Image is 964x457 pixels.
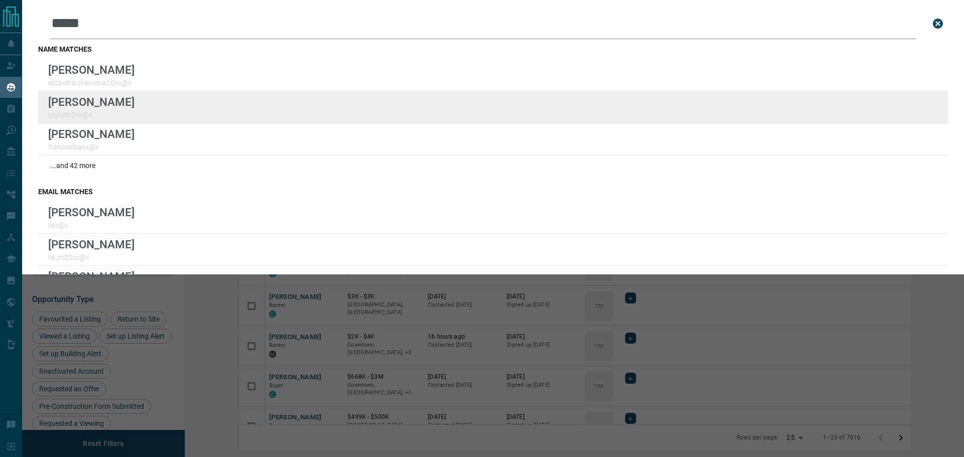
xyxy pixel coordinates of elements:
p: gigliotti3xx@x [48,111,135,119]
h3: email matches [38,188,948,196]
p: lisx@x [48,221,135,229]
button: close search bar [928,14,948,34]
p: [PERSON_NAME] [48,270,135,283]
p: [PERSON_NAME] [48,206,135,219]
p: elizaveta.chernova20xx@x [48,79,135,87]
h3: name matches [38,45,948,53]
p: lia_m20xx@x [48,253,135,261]
p: [PERSON_NAME] [48,127,135,140]
p: [PERSON_NAME] [48,63,135,76]
div: ...and 42 more [38,156,948,176]
p: francinebaxx@x [48,143,135,151]
p: [PERSON_NAME] [48,95,135,108]
p: [PERSON_NAME] [48,238,135,251]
